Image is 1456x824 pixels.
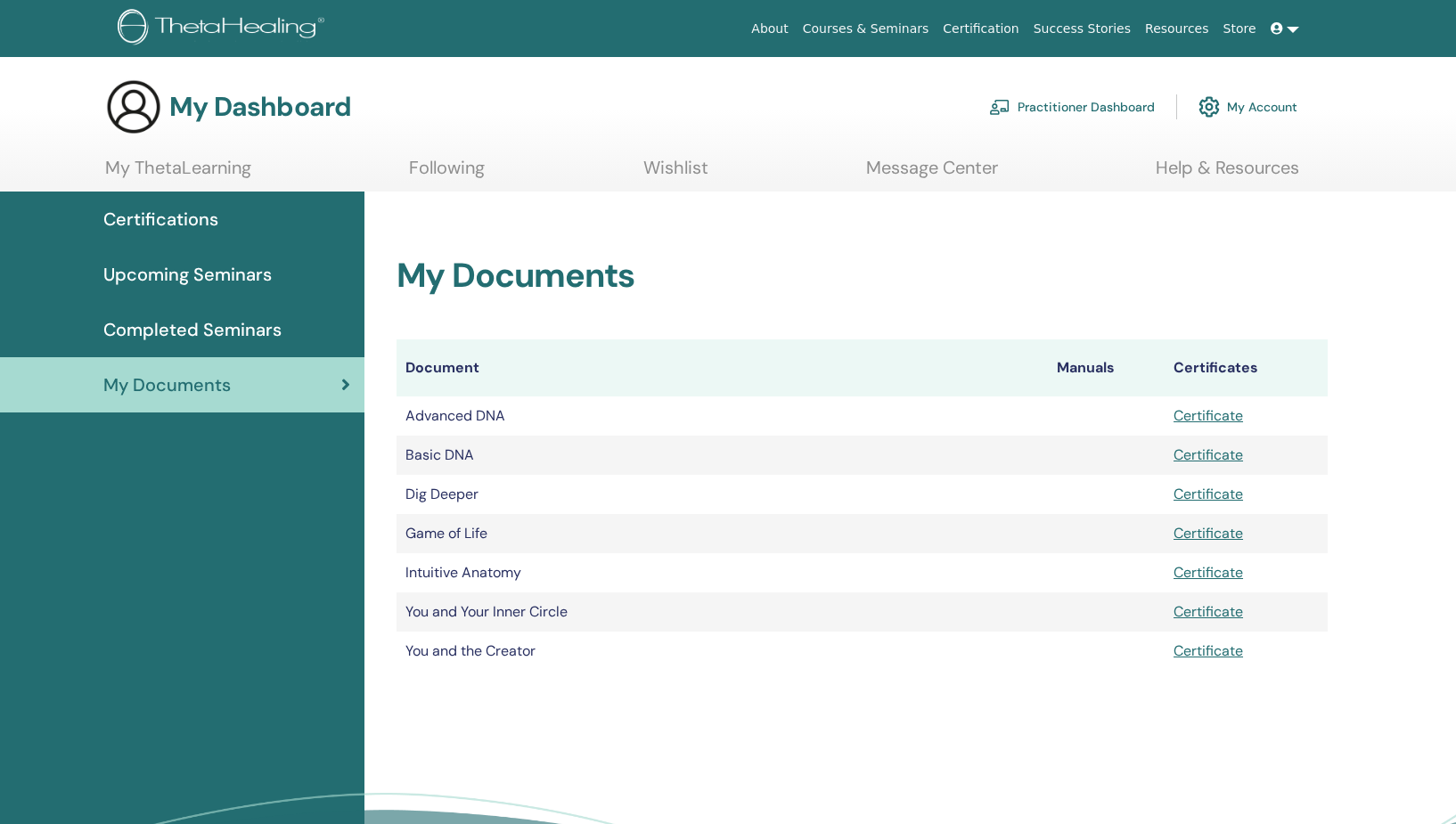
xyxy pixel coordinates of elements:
[169,91,351,123] h3: My Dashboard
[397,592,1049,632] td: You and Your Inner Circle
[1138,12,1216,45] a: Resources
[989,87,1155,126] a: Practitioner Dashboard
[1174,563,1243,582] a: Certificate
[1216,12,1264,45] a: Store
[1156,157,1299,192] a: Help & Resources
[1198,92,1220,122] img: cog.svg
[103,371,231,398] span: My Documents
[118,9,331,49] img: logo.png
[397,396,1049,436] td: Advanced DNA
[989,99,1010,115] img: chalkboard-teacher.svg
[1174,602,1243,621] a: Certificate
[397,475,1049,514] td: Dig Deeper
[1174,445,1243,464] a: Certificate
[409,157,485,192] a: Following
[397,436,1049,475] td: Basic DNA
[397,514,1049,553] td: Game of Life
[103,316,282,343] span: Completed Seminars
[397,339,1049,396] th: Document
[103,261,272,288] span: Upcoming Seminars
[796,12,937,45] a: Courses & Seminars
[397,632,1049,671] td: You and the Creator
[1048,339,1165,396] th: Manuals
[1174,406,1243,425] a: Certificate
[1174,641,1243,660] a: Certificate
[103,206,218,233] span: Certifications
[744,12,795,45] a: About
[397,256,1329,297] h2: My Documents
[1174,524,1243,543] a: Certificate
[866,157,998,192] a: Message Center
[643,157,708,192] a: Wishlist
[1174,485,1243,503] a: Certificate
[105,78,162,135] img: generic-user-icon.jpg
[1198,87,1297,126] a: My Account
[397,553,1049,592] td: Intuitive Anatomy
[1165,339,1328,396] th: Certificates
[1027,12,1138,45] a: Success Stories
[105,157,251,192] a: My ThetaLearning
[936,12,1026,45] a: Certification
